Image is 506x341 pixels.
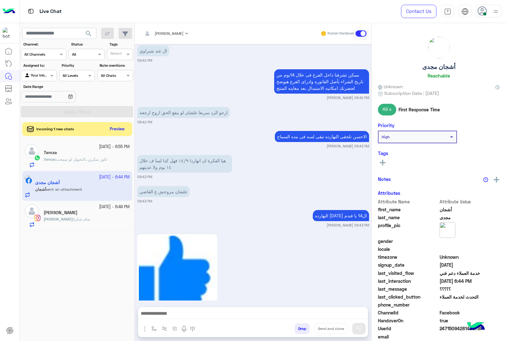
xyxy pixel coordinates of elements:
p: Live Chat [40,7,62,16]
h6: Reachable [428,73,450,78]
img: notes [483,177,488,182]
span: last_name [378,214,438,221]
span: First Response Time [398,106,440,113]
span: 7amza [44,157,55,162]
h6: Tags [378,150,500,156]
b: : [44,157,56,162]
p: 14/10/2025, 6:42 PM [137,45,169,56]
button: Drop [295,323,310,334]
small: [DATE] - 6:55 PM [99,144,130,150]
span: [PERSON_NAME] [44,217,73,221]
span: last_clicked_button [378,294,438,300]
span: last_message [378,286,438,292]
span: last_interaction [378,278,438,284]
span: عاوز سكرين بالتحويل لو سمحت [56,157,108,162]
span: locale [378,246,438,252]
label: Priority [62,63,94,68]
span: email [378,333,438,340]
span: search [85,30,92,37]
img: Logo [3,5,15,18]
span: profile_pic [378,222,438,237]
label: Channel: [23,41,66,47]
span: 2025-10-14T15:44:50.290707Z [440,278,500,284]
small: [PERSON_NAME] 06:42 PM [327,95,369,100]
img: tab [27,7,35,15]
h6: Priority [378,122,394,128]
p: 14/10/2025, 6:43 PM [137,186,190,197]
span: Unknown [440,254,500,260]
span: timezone [378,254,438,260]
img: defaultAdmin.png [25,204,39,218]
img: tab [444,8,451,15]
button: search [81,28,96,41]
span: Subscription Date : [DATE] [384,90,439,96]
span: HandoverOn [378,317,438,324]
small: 06:42 PM [137,58,152,63]
small: 06:43 PM [137,199,152,204]
label: Tags [109,41,133,47]
p: 14/10/2025, 6:43 PM [313,210,369,221]
span: null [440,301,500,308]
h6: Attributes [378,190,400,196]
span: [PERSON_NAME] [155,31,183,36]
button: create order [170,323,180,334]
span: last_visited_flow [378,270,438,276]
img: 39178562_1505197616293642_5411344281094848512_n.png [139,236,216,313]
label: Assigned to: [23,63,56,68]
h6: Notes [378,176,391,182]
span: 49 s [378,104,396,115]
img: send voice note [180,325,188,333]
img: make a call [190,326,195,332]
small: 06:42 PM [137,120,152,125]
span: 24715094281483118 [440,325,500,332]
small: [DATE] - 6:49 PM [99,204,130,210]
img: send attachment [141,325,149,333]
span: Attribute Name [378,198,438,205]
button: Send and close [314,323,348,334]
img: hulul-logo.png [465,316,487,338]
span: Unknown [378,83,403,90]
span: ؟؟؟؟؟ [440,286,500,292]
span: مجدى [440,214,500,221]
span: 2025-10-13T21:56:24.102Z [440,262,500,268]
img: WhatsApp [34,155,40,161]
button: Trigger scenario [159,323,170,334]
small: [PERSON_NAME] 06:43 PM [327,144,369,149]
small: 06:43 PM [137,174,152,179]
button: Apply Filters [21,106,133,117]
span: phone_number [378,301,438,308]
span: ChannelId [378,309,438,316]
span: gender [378,238,438,245]
img: defaultAdmin.png [25,144,39,158]
p: 14/10/2025, 6:42 PM [137,107,230,118]
p: 14/10/2025, 6:43 PM [275,131,369,142]
button: Preview [107,125,127,134]
h5: Ahmed m algnedy [44,210,77,215]
small: Human Handover [328,31,354,36]
img: select flow [151,326,157,331]
b: : [44,217,74,221]
span: أشجان [440,206,500,213]
h5: 7amza [44,150,57,155]
span: signup_date [378,262,438,268]
a: tab [441,5,454,18]
img: tab [461,8,469,15]
img: create order [172,326,177,331]
img: add [494,177,499,183]
span: Incoming 1 new chats [36,126,74,132]
span: first_name [378,206,438,213]
button: select flow [149,323,159,334]
img: picture [428,37,450,58]
span: خدمة العملاء دعم فني [440,270,500,276]
h5: أشجان مجدى [422,63,455,71]
label: Status [71,41,104,47]
img: 713415422032625 [3,28,14,39]
img: picture [440,222,455,238]
p: 14/10/2025, 6:43 PM [137,155,232,173]
span: null [440,238,500,245]
img: send message [356,325,362,332]
label: Date Range [23,84,94,90]
b: High [382,134,390,139]
img: profile [492,8,500,15]
a: Contact Us [401,5,436,18]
